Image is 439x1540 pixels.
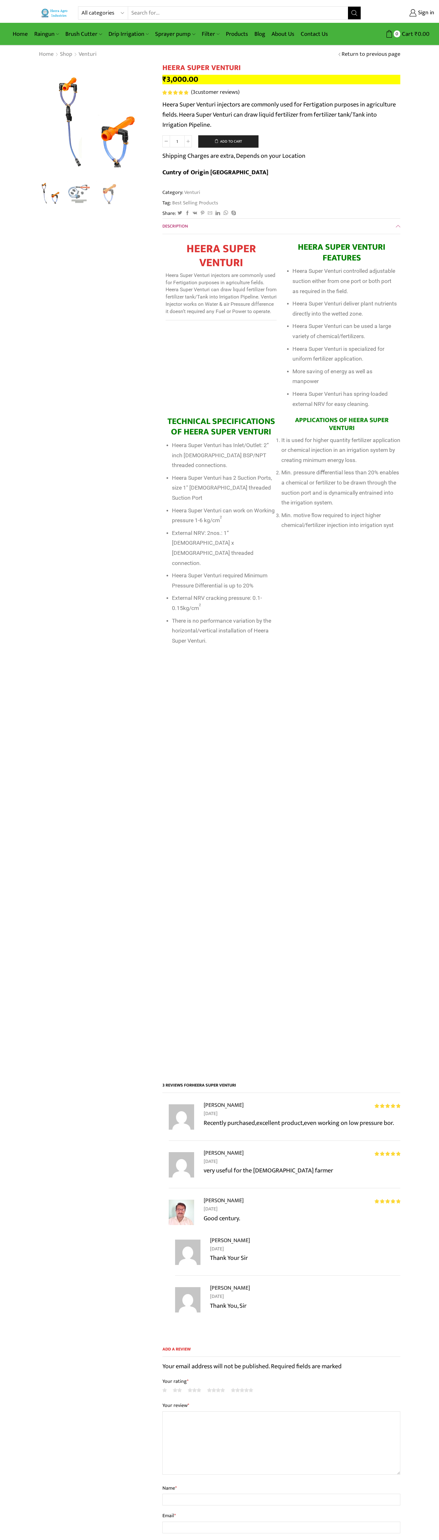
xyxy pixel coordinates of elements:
[192,1081,236,1089] span: HEERA SUPER VENTURI
[199,603,201,607] sup: 2
[416,9,434,17] span: Sign in
[281,469,399,506] span: Min. pressure diﬀerential less than 20% enables a chemical or fertilizer to be drawn through the ...
[210,1283,250,1293] strong: [PERSON_NAME]
[162,1512,400,1520] label: Email
[220,515,222,519] sup: 2
[162,90,188,95] div: Rated 5.00 out of 5
[105,27,152,42] a: Drip Irrigation
[78,50,97,59] a: Venturi
[128,7,348,19] input: Search for...
[39,50,54,59] a: Home
[162,90,189,95] span: 3
[172,475,272,501] span: Heera Super Venturi has 2 Suction Ports, size 1″ [DEMOGRAPHIC_DATA] threaded Suction Port
[292,300,397,317] span: Heera Super Venturi deliver plant nutrients directly into the wetted zone.
[281,512,394,529] span: Min. motive ﬂow required to inject higher chemical/fertilizer injection into irrigation syst
[166,272,277,315] p: Heera Super Venturi injectors are commonly used for Fertigation purposes in agriculture fields. H...
[172,442,269,468] span: Heera Super Venturi has Inlet/Outlet: 2” inch [DEMOGRAPHIC_DATA] BSP/NPT threaded connections.
[292,323,391,339] span: Heera Super Venturi can be used a large variety of chemical/fertilizers.
[162,189,200,196] span: Category:
[96,181,122,206] li: 3 / 3
[162,167,268,178] b: Cuntry of Origin [GEOGRAPHIC_DATA]
[223,27,251,42] a: Products
[367,28,429,40] a: 0 Cart ₹0.00
[172,572,267,589] span: Heera Super Venturi required Minimum Pressure Differential is up to 20%
[170,135,184,147] input: Product quantity
[204,1118,400,1128] p: Recently purchased,excellent product,even working on low pressure bor.
[162,99,400,130] p: Heera Super Venturi injectors are commonly used for Fertigation purposes in agriculture fields. H...
[210,1253,400,1263] p: Thank Your Sir
[204,1110,400,1118] time: [DATE]
[199,27,223,42] a: Filter
[62,27,105,42] a: Brush Cutter
[39,50,97,59] nav: Breadcrumb
[162,73,167,86] span: ₹
[375,1152,400,1156] div: Rated 5 out of 5
[191,88,239,97] a: (3customer reviews)
[204,1158,400,1166] time: [DATE]
[37,181,63,206] li: 1 / 3
[31,27,62,42] a: Raingun
[375,1199,400,1203] div: Rated 5 out of 5
[173,1387,182,1394] a: 2 of 5 stars
[39,63,153,177] div: 1 / 3
[39,63,153,177] img: Heera Super Venturi
[204,1205,400,1213] time: [DATE]
[10,27,31,42] a: Home
[298,27,331,42] a: Contact Us
[415,29,429,39] bdi: 0.00
[292,368,372,385] span: More saving of energy as well as manpower
[96,181,122,207] a: 3
[292,346,384,362] span: Heera Super Venturi is specialized for uniform fertilizer application.
[375,1199,400,1203] span: Rated out of 5
[172,618,271,644] span: There is no performance variation by the horizontal/vertical installation of Heera Super Venturi.
[162,1387,167,1394] a: 1 of 5 stars
[187,239,256,272] strong: HEERA SUPER VENTURI
[37,180,63,206] img: Heera Super Venturi
[204,1100,244,1110] strong: [PERSON_NAME]
[268,27,298,42] a: About Us
[162,1361,342,1372] span: Your email address will not be published. Required fields are marked
[210,1236,250,1245] strong: [PERSON_NAME]
[375,1104,400,1108] span: Rated out of 5
[162,1378,400,1385] label: Your rating
[415,29,418,39] span: ₹
[183,188,200,196] a: Venturi
[281,437,400,463] span: It is used for higher quantity fertilizer application or chemical injection in an irrigation syst...
[162,151,305,161] p: Shipping Charges are extra, Depends on your Location
[162,210,176,217] span: Share:
[188,1387,201,1394] a: 3 of 5 stars
[295,415,389,433] span: APPLICATIONS OF HEERA SUPER VENTURI
[162,1346,400,1357] span: Add a review
[210,1245,400,1253] time: [DATE]
[60,50,73,59] a: Shop
[342,50,400,59] a: Return to previous page
[162,219,400,234] a: Description
[204,1196,244,1205] strong: [PERSON_NAME]
[292,391,388,407] span: Heera Super Venturi has spring-loaded external NRV for easy cleaning.
[375,1104,400,1108] div: Rated 5 out of 5
[162,90,188,95] span: Rated out of 5 based on customer ratings
[193,87,195,97] span: 3
[231,1387,253,1394] a: 5 of 5 stars
[204,1165,400,1176] p: very useful for the [DEMOGRAPHIC_DATA] farmer
[162,199,400,207] span: Tag:
[370,7,434,19] a: Sign in
[67,181,93,207] a: all
[348,7,361,19] button: Search button
[152,27,198,42] a: Sprayer pump
[162,63,400,73] h1: HEERA SUPER VENTURI
[171,199,218,207] a: Best Selling Products
[172,507,275,524] span: Heera Super Venturi can work on Working pressure 1-6 kg/cm
[394,30,400,37] span: 0
[298,240,385,265] span: HEERA SUPER VENTURI FEATURES
[210,1301,400,1311] p: Thank You, Sir
[67,181,93,206] li: 2 / 3
[292,268,395,294] span: Heera Super Venturi controlled adjustable suction either from one port or both port as required i...
[162,1484,400,1492] label: Name
[400,30,413,38] span: Cart
[162,1402,400,1410] label: Your review
[375,1152,400,1156] span: Rated out of 5
[198,135,259,148] button: Add to cart
[207,1387,225,1394] a: 4 of 5 stars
